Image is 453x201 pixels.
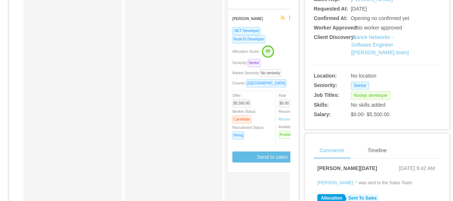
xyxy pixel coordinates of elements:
text: 99 [266,49,270,53]
span: Available [279,131,295,139]
div: Comments [314,142,350,159]
span: Market Seniority: [232,71,284,75]
a: Glance Networks - Software Engineer [[PERSON_NAME] team] [351,34,409,55]
span: No worker approved [356,25,402,31]
div: Timeline [362,142,392,159]
button: Send to sales [232,151,312,162]
span: Offer: [232,94,254,105]
b: Requested At: [314,6,348,12]
span: Senior [248,59,260,67]
span: $0.00 [279,99,290,107]
b: Location: [314,73,337,79]
span: team [280,15,285,20]
span: Recruitment Status: [232,126,264,137]
b: Confirmed At: [314,15,348,21]
button: 99 [260,45,274,57]
span: Allocation Score: [232,50,260,54]
span: $0.00 - $5,500.00 [351,111,390,117]
span: No seniority [260,69,281,77]
div: No location [351,72,414,80]
span: [DATE] [351,6,367,12]
b: Job Titles: [314,92,339,98]
strong: [PERSON_NAME] [232,17,263,21]
b: Client Discovery: [314,34,355,40]
a: [PERSON_NAME] [317,180,353,185]
span: [DATE] 9:42 AM [399,165,435,171]
span: .NET Developer [232,27,260,35]
b: Skills: [314,102,329,108]
span: Senior [351,82,369,90]
span: Country: [232,81,289,85]
b: Seniority: [314,82,337,88]
div: - [355,178,357,186]
span: No skills added [351,102,386,108]
span: Seniority: [232,61,263,65]
span: Nodejs developer [351,91,391,99]
div: was sent to the Sales Team [359,180,412,186]
span: Availability: [279,125,298,137]
span: Opening no confirmed yet [351,15,409,21]
a: Resume1 [279,117,294,122]
span: Resume Status: [279,110,305,121]
b: Salary: [314,111,331,117]
span: [GEOGRAPHIC_DATA] [246,79,286,87]
span: Rate [279,94,293,105]
b: Worker Approved: [314,25,358,31]
span: Worker Status: [232,110,256,121]
span: NodeJS Developer [232,35,265,43]
span: $5,500.00 [232,99,251,107]
strong: [PERSON_NAME][DATE] [317,165,377,171]
button: mail [285,12,295,24]
span: Candidate [232,115,251,123]
span: Hiring [232,131,244,139]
